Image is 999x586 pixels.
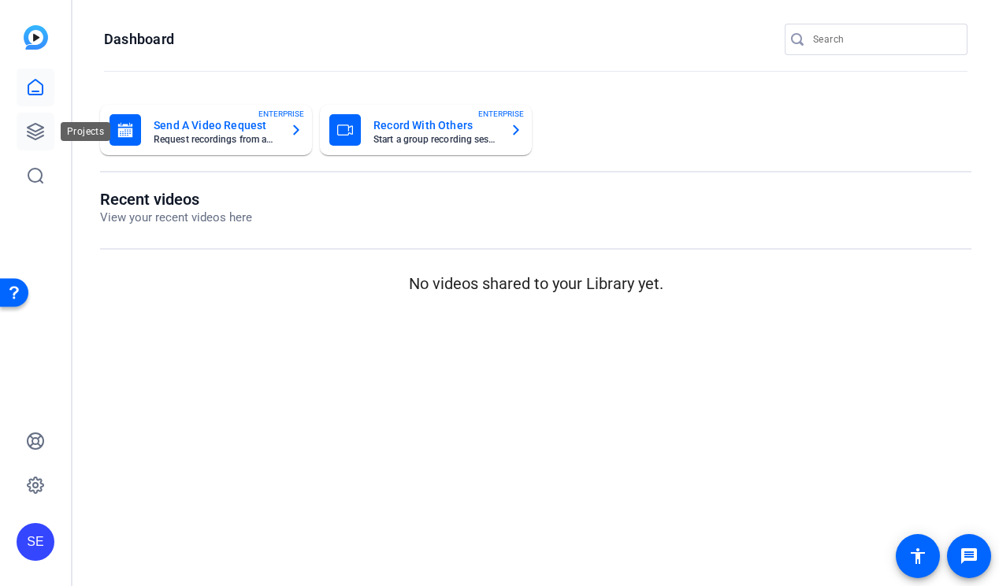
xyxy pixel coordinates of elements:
[100,190,252,209] h1: Recent videos
[104,30,174,49] h1: Dashboard
[373,116,497,135] mat-card-title: Record With Others
[478,108,524,120] span: ENTERPRISE
[960,547,979,566] mat-icon: message
[258,108,304,120] span: ENTERPRISE
[100,209,252,227] p: View your recent videos here
[100,272,971,295] p: No videos shared to your Library yet.
[373,135,497,144] mat-card-subtitle: Start a group recording session
[154,116,277,135] mat-card-title: Send A Video Request
[320,105,532,155] button: Record With OthersStart a group recording sessionENTERPRISE
[17,523,54,561] div: SE
[908,547,927,566] mat-icon: accessibility
[61,122,110,141] div: Projects
[813,30,955,49] input: Search
[100,105,312,155] button: Send A Video RequestRequest recordings from anyone, anywhereENTERPRISE
[24,25,48,50] img: blue-gradient.svg
[154,135,277,144] mat-card-subtitle: Request recordings from anyone, anywhere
